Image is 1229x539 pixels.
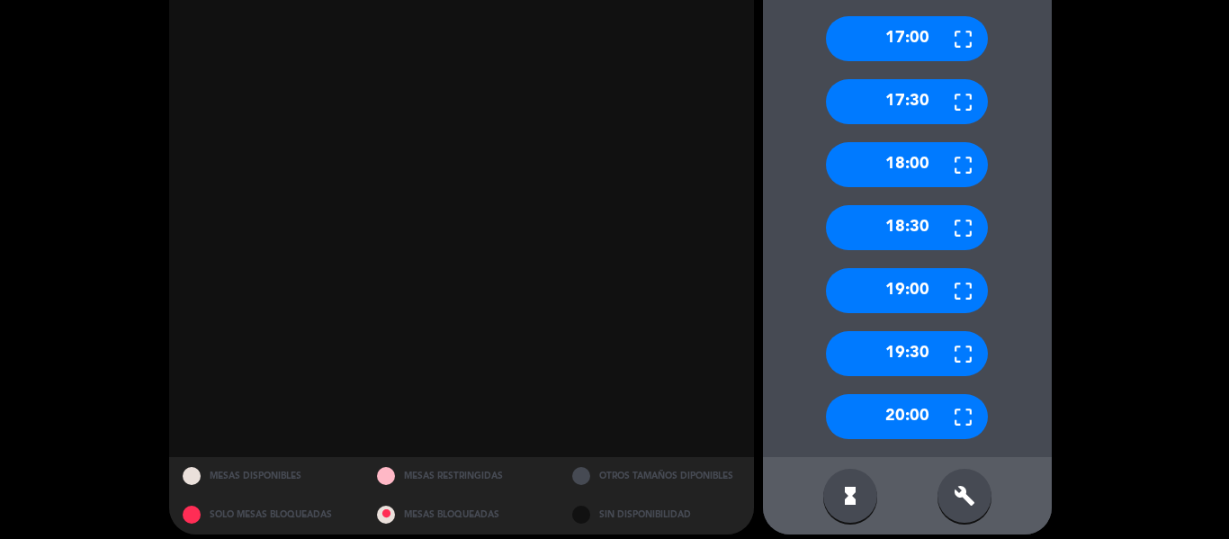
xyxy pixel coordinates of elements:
i: build [954,485,975,507]
div: 17:30 [826,79,988,124]
div: 18:00 [826,142,988,187]
div: SIN DISPONIBILIDAD [559,496,754,535]
div: SOLO MESAS BLOQUEADAS [169,496,364,535]
div: 19:30 [826,331,988,376]
div: 19:00 [826,268,988,313]
div: 18:30 [826,205,988,250]
div: MESAS DISPONIBLES [169,457,364,496]
div: OTROS TAMAÑOS DIPONIBLES [559,457,754,496]
i: hourglass_full [839,485,861,507]
div: 17:00 [826,16,988,61]
div: MESAS BLOQUEADAS [363,496,559,535]
div: MESAS RESTRINGIDAS [363,457,559,496]
div: 20:00 [826,394,988,439]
